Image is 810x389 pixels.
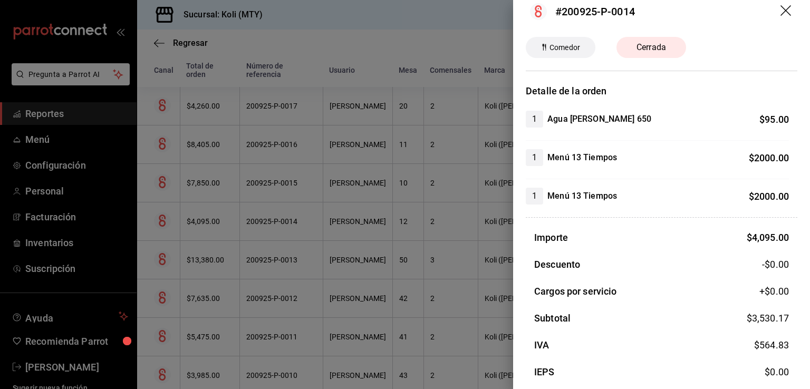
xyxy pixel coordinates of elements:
span: $ 4,095.00 [747,232,789,243]
span: $ 3,530.17 [747,313,789,324]
h3: Detalle de la orden [526,84,797,98]
span: Comedor [545,42,584,53]
span: $ 0.00 [765,366,789,377]
div: #200925-P-0014 [555,4,635,20]
span: $ 2000.00 [749,191,789,202]
span: $ 2000.00 [749,152,789,163]
h4: Agua [PERSON_NAME] 650 [547,113,651,125]
h3: IVA [534,338,549,352]
button: drag [780,5,793,18]
h3: Importe [534,230,568,245]
span: $ 95.00 [759,114,789,125]
span: 1 [526,151,543,164]
h3: Subtotal [534,311,571,325]
h4: Menú 13 Tiempos [547,151,617,164]
h3: IEPS [534,365,555,379]
span: 1 [526,113,543,125]
h4: Menú 13 Tiempos [547,190,617,202]
h3: Descuento [534,257,580,271]
span: 1 [526,190,543,202]
span: $ 564.83 [754,339,789,351]
span: Cerrada [630,41,672,54]
h3: Cargos por servicio [534,284,617,298]
span: +$ 0.00 [759,284,789,298]
span: -$0.00 [762,257,789,271]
